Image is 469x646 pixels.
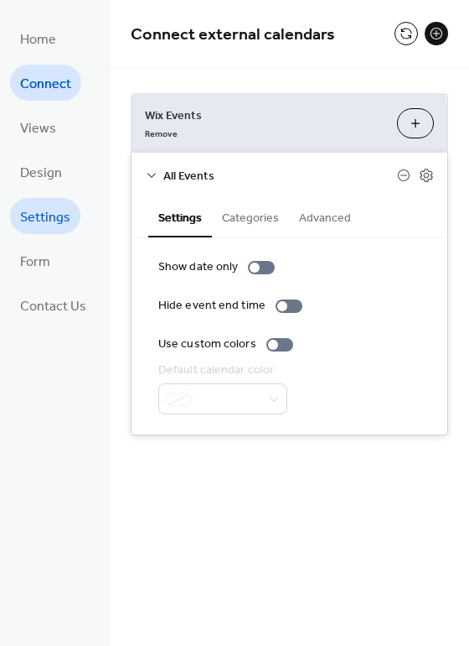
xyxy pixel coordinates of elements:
button: Advanced [289,197,361,236]
span: Home [20,27,56,53]
a: Design [10,154,72,190]
span: Design [20,160,62,186]
button: Categories [212,197,289,236]
a: Views [10,109,66,145]
a: Home [10,20,66,56]
div: Hide event end time [158,297,265,315]
a: Connect [10,65,81,101]
div: Default calendar color [158,362,284,379]
div: Use custom colors [158,336,256,353]
button: Settings [148,197,212,237]
span: All Events [163,168,397,185]
a: Form [10,242,60,279]
a: Contact Us [10,287,96,323]
span: Contact Us [20,294,86,320]
span: Form [20,249,50,275]
div: Show date only [158,258,238,276]
span: Wix Events [145,107,384,125]
span: Connect external calendars [131,18,335,51]
span: Remove [145,128,178,140]
span: Views [20,116,56,142]
a: Settings [10,198,80,234]
span: Settings [20,205,70,231]
span: Connect [20,71,71,97]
